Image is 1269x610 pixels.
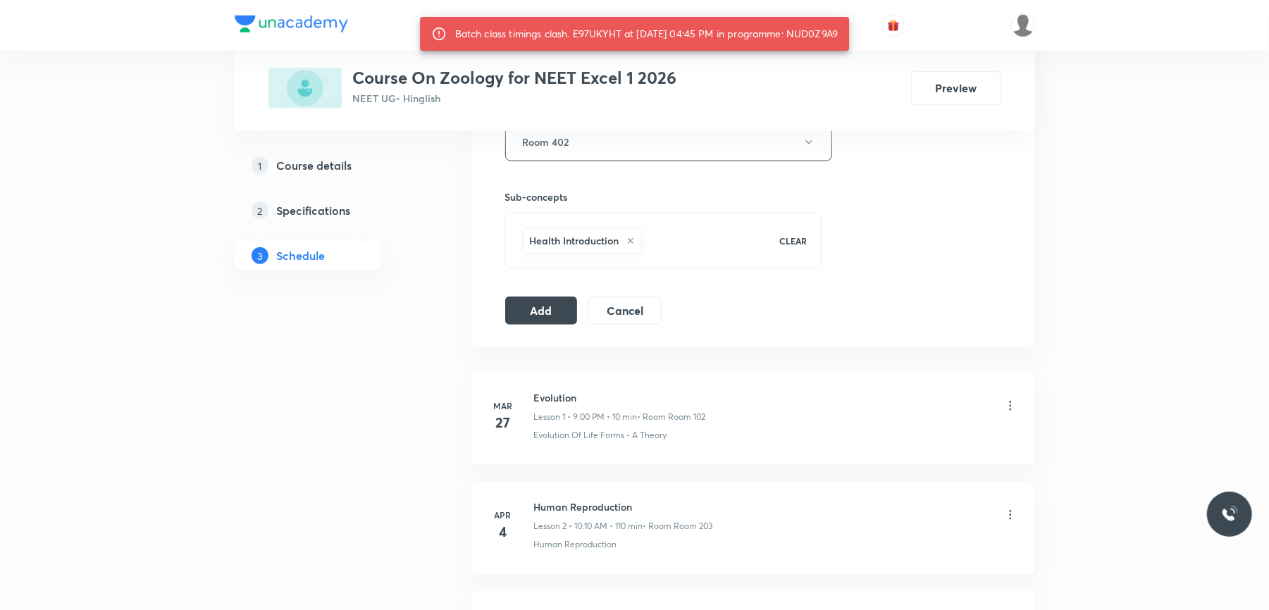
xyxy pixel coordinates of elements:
[534,411,638,423] p: Lesson 1 • 9:00 PM • 10 min
[534,390,706,405] h6: Evolution
[643,520,713,533] p: • Room Room 203
[252,202,268,219] p: 2
[489,399,517,412] h6: Mar
[505,123,832,161] button: Room 402
[235,197,426,225] a: 2Specifications
[638,411,706,423] p: • Room Room 102
[489,521,517,542] h4: 4
[353,68,677,88] h3: Course On Zoology for NEET Excel 1 2026
[505,297,578,325] button: Add
[235,151,426,180] a: 1Course details
[1011,13,1035,37] img: Shubham K Singh
[534,520,643,533] p: Lesson 2 • 10:10 AM • 110 min
[1221,506,1238,523] img: ttu
[534,538,617,551] p: Human Reproduction
[882,14,905,37] button: avatar
[505,189,822,204] h6: Sub-concepts
[277,202,351,219] h5: Specifications
[489,509,517,521] h6: Apr
[779,235,807,247] p: CLEAR
[455,21,838,46] div: Batch class timings clash. E97UKYHT at [DATE] 04:45 PM in programme: NUD0Z9A9
[887,19,900,32] img: avatar
[911,71,1001,105] button: Preview
[252,247,268,264] p: 3
[489,412,517,433] h4: 27
[277,157,352,174] h5: Course details
[534,429,667,442] p: Evolution Of Life Forms - A Theory
[235,15,348,32] img: Company Logo
[235,15,348,36] a: Company Logo
[277,247,326,264] h5: Schedule
[588,297,661,325] button: Cancel
[530,233,619,248] h6: Health Introduction
[252,157,268,174] p: 1
[534,499,713,514] h6: Human Reproduction
[268,68,342,108] img: AA131B7A-3784-4BBD-BBB7-49E6A68E1F8B_plus.png
[353,91,677,106] p: NEET UG • Hinglish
